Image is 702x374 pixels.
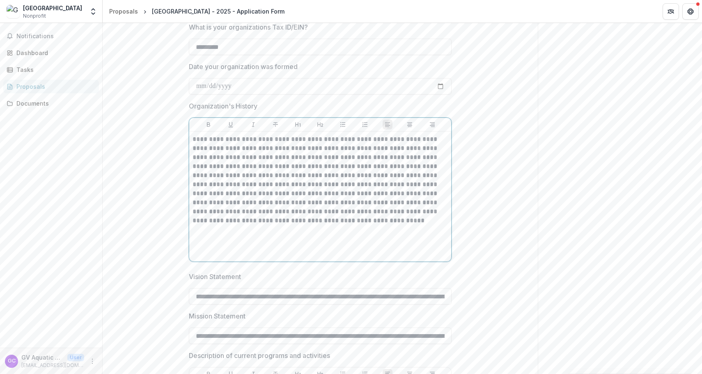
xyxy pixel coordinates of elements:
a: Documents [3,97,99,110]
p: Description of current programs and activities [189,351,330,360]
button: Align Left [383,120,392,129]
p: Date your organization was formed [189,62,298,72]
a: Tasks [3,63,99,76]
button: Partners [663,3,679,20]
p: GV Aquatic Center [21,353,64,362]
p: [EMAIL_ADDRESS][DOMAIN_NAME] [21,362,84,369]
button: Align Center [405,120,415,129]
nav: breadcrumb [106,5,288,17]
p: What is your organizations Tax ID/EIN? [189,22,308,32]
img: Greenbrier Valley Aquatic Center [7,5,20,18]
button: Heading 1 [293,120,303,129]
button: Bold [204,120,213,129]
div: Dashboard [16,48,92,57]
p: Mission Statement [189,311,245,321]
button: Ordered List [360,120,370,129]
button: Underline [226,120,236,129]
button: Bullet List [338,120,348,129]
div: Documents [16,99,92,108]
div: Proposals [109,7,138,16]
a: Proposals [3,80,99,93]
button: Italicize [248,120,258,129]
button: Heading 2 [315,120,325,129]
div: [GEOGRAPHIC_DATA] - 2025 - Application Form [152,7,284,16]
div: [GEOGRAPHIC_DATA] [23,4,82,12]
button: Get Help [682,3,699,20]
div: Proposals [16,82,92,91]
a: Dashboard [3,46,99,60]
button: Strike [271,120,280,129]
div: GV Aquatic Center [8,358,16,364]
div: Tasks [16,65,92,74]
button: Notifications [3,30,99,43]
button: More [87,356,97,366]
button: Align Right [427,120,437,129]
button: Open entity switcher [87,3,99,20]
a: Proposals [106,5,141,17]
span: Notifications [16,33,96,40]
span: Nonprofit [23,12,46,20]
p: Vision Statement [189,272,241,282]
p: User [67,354,84,361]
p: Organization's History [189,101,257,111]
